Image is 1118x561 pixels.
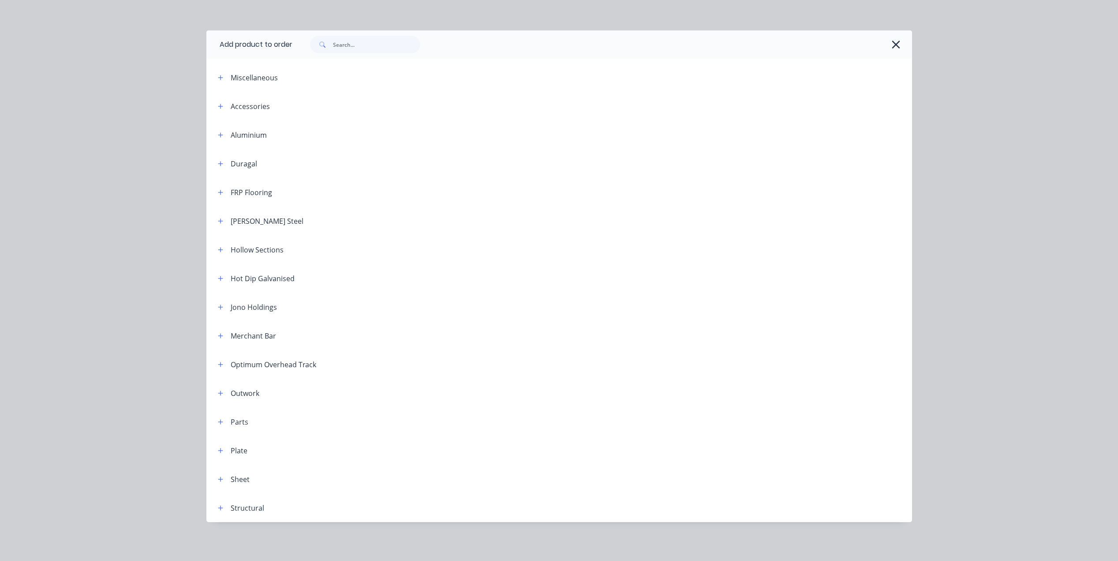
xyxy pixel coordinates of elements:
div: Optimum Overhead Track [231,359,316,370]
div: Sheet [231,474,250,485]
div: Outwork [231,388,259,399]
div: Miscellaneous [231,72,278,83]
div: Accessories [231,101,270,112]
div: Plate [231,445,247,456]
div: [PERSON_NAME] Steel [231,216,303,226]
input: Search... [333,36,420,53]
div: Structural [231,503,264,513]
div: Hollow Sections [231,245,284,255]
div: Add product to order [206,30,292,59]
div: Hot Dip Galvanised [231,273,295,284]
div: Parts [231,417,248,427]
div: FRP Flooring [231,187,272,198]
div: Merchant Bar [231,331,276,341]
div: Duragal [231,158,257,169]
div: Aluminium [231,130,267,140]
div: Jono Holdings [231,302,277,313]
